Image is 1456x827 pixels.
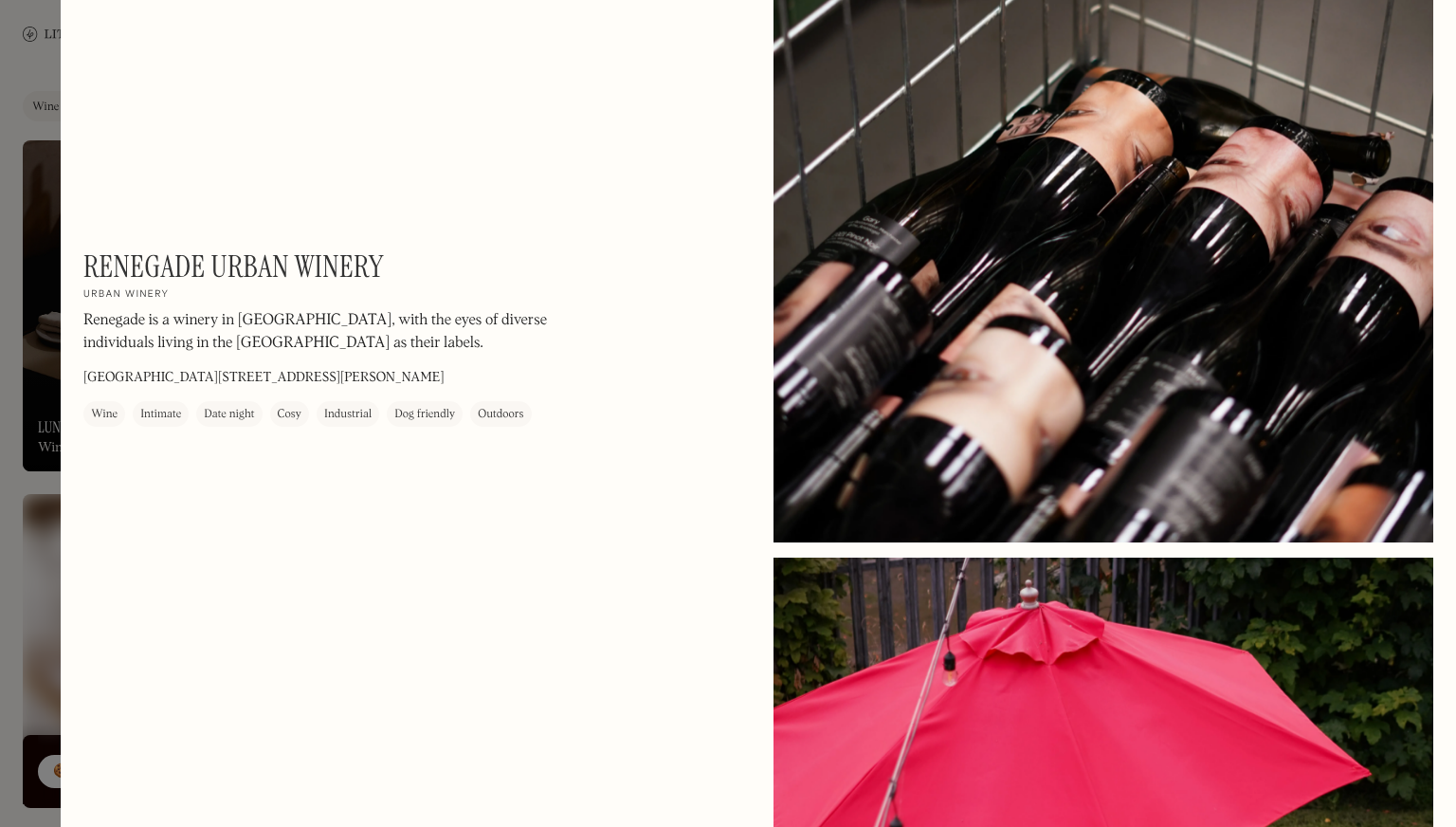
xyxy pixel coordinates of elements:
h1: Renegade Urban Winery [83,248,384,285]
div: Cosy [278,405,301,424]
div: Outdoors [478,405,523,424]
div: Wine [91,405,118,424]
p: [GEOGRAPHIC_DATA][STREET_ADDRESS][PERSON_NAME] [83,368,445,388]
p: Renegade is a winery in [GEOGRAPHIC_DATA], with the eyes of diverse individuals living in the [GE... [83,309,595,355]
h2: Urban winery [83,288,169,302]
div: Dog friendly [394,405,455,424]
div: Industrial [324,405,372,424]
div: Date night [204,405,254,424]
div: Intimate [140,405,181,424]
